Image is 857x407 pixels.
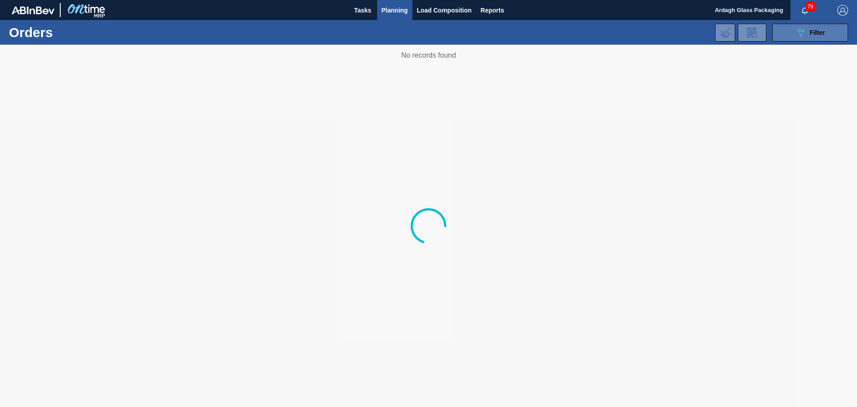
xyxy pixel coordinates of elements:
span: Tasks [353,5,373,16]
span: Reports [481,5,504,16]
div: Order Review Request [738,24,766,42]
img: Logout [837,5,848,16]
h1: Orders [9,27,142,38]
div: Import Order Negotiation [715,24,735,42]
button: Notifications [790,4,819,17]
span: Planning [382,5,408,16]
span: Filter [810,29,825,36]
span: 79 [806,2,815,12]
button: Filter [772,24,848,42]
img: TNhmsLtSVTkK8tSr43FrP2fwEKptu5GPRR3wAAAABJRU5ErkJggg== [12,6,54,14]
span: Load Composition [417,5,472,16]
